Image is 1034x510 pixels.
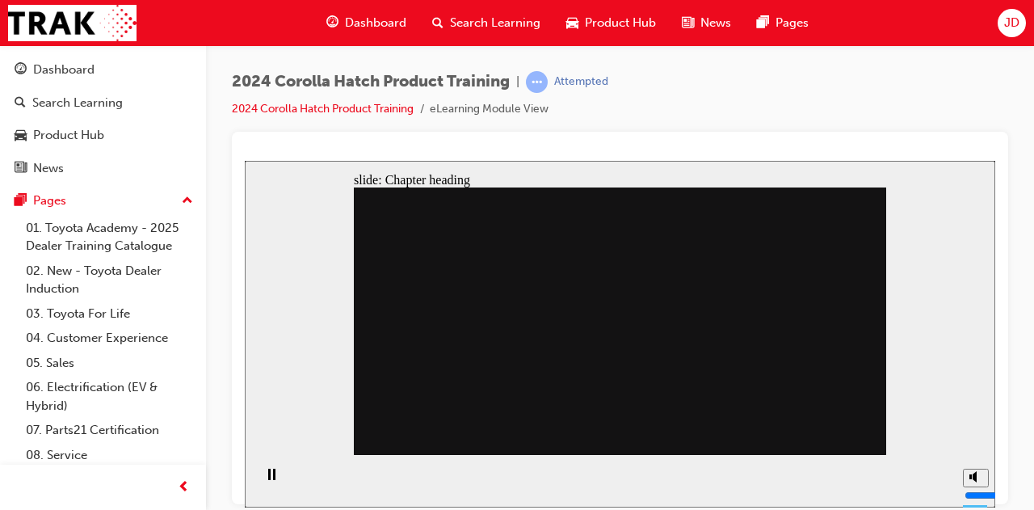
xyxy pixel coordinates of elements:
a: search-iconSearch Learning [419,6,553,40]
a: 05. Sales [19,351,200,376]
button: Pages [6,186,200,216]
a: 03. Toyota For Life [19,301,200,327]
a: 02. New - Toyota Dealer Induction [19,259,200,301]
a: 07. Parts21 Certification [19,418,200,443]
span: car-icon [566,13,578,33]
span: up-icon [182,191,193,212]
button: Pause (Ctrl+Alt+P) [8,307,36,335]
a: pages-iconPages [744,6,822,40]
div: News [33,159,64,178]
a: Product Hub [6,120,200,150]
span: JD [1004,14,1019,32]
a: car-iconProduct Hub [553,6,669,40]
div: playback controls [8,294,36,347]
span: learningRecordVerb_ATTEMPT-icon [526,71,548,93]
a: News [6,154,200,183]
div: Dashboard [33,61,95,79]
a: 08. Service [19,443,200,468]
span: Pages [775,14,809,32]
a: Dashboard [6,55,200,85]
div: Pages [33,192,66,210]
span: search-icon [432,13,443,33]
div: misc controls [710,294,742,347]
span: Dashboard [345,14,406,32]
button: Mute (Ctrl+Alt+M) [718,308,744,327]
div: Attempted [554,74,608,90]
a: 2024 Corolla Hatch Product Training [232,102,414,116]
a: guage-iconDashboard [313,6,419,40]
img: Trak [8,5,137,41]
div: Search Learning [32,94,123,112]
span: prev-icon [178,478,190,498]
span: guage-icon [15,63,27,78]
button: DashboardSearch LearningProduct HubNews [6,52,200,186]
span: news-icon [15,162,27,176]
span: Search Learning [450,14,540,32]
input: volume [720,328,824,341]
span: car-icon [15,129,27,143]
a: Search Learning [6,88,200,118]
a: 01. Toyota Academy - 2025 Dealer Training Catalogue [19,216,200,259]
span: pages-icon [757,13,769,33]
span: 2024 Corolla Hatch Product Training [232,73,510,91]
span: News [700,14,731,32]
span: news-icon [682,13,694,33]
span: | [516,73,519,91]
span: Product Hub [585,14,656,32]
span: search-icon [15,96,26,111]
a: 04. Customer Experience [19,326,200,351]
a: 06. Electrification (EV & Hybrid) [19,375,200,418]
span: guage-icon [326,13,338,33]
a: news-iconNews [669,6,744,40]
span: pages-icon [15,194,27,209]
li: eLearning Module View [430,100,549,119]
button: JD [998,9,1026,37]
div: Product Hub [33,126,104,145]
